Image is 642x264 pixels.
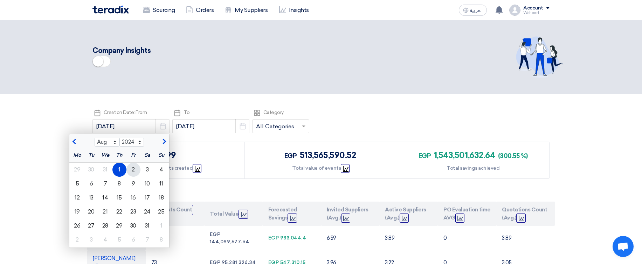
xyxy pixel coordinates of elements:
[140,191,154,205] div: 17
[126,191,140,205] div: 16
[496,202,555,226] th: Quotations Count (Avg.)
[300,150,356,160] span: 513,565,590.52
[219,2,273,18] a: My Suppliers
[509,5,520,16] img: profile_test.png
[263,109,284,115] span: Category
[263,202,321,226] th: Forecasted Savings
[447,164,499,172] div: Total savings achieved
[210,231,221,237] span: egp
[154,233,168,247] div: 8
[98,148,112,162] div: We
[112,148,126,162] div: Th
[112,177,126,191] div: 8
[204,202,263,226] th: Total Value
[87,193,555,200] h5: Open Requests
[84,233,98,247] div: 3
[379,226,438,250] td: 3.89
[321,202,380,226] th: Invited Suppliers (Avg.)
[70,233,84,247] div: 2
[321,226,380,250] td: 6.59
[98,163,112,177] div: 31
[180,2,219,18] a: Orders
[292,164,349,172] div: Total value of events
[126,205,140,219] div: 23
[70,191,84,205] div: 12
[112,219,126,233] div: 29
[498,152,528,160] span: (300.55 %)
[154,148,168,162] div: Su
[70,148,84,162] div: Mo
[126,148,140,162] div: Fr
[210,239,249,245] span: 144,099,577.64
[84,148,98,162] div: Tu
[112,205,126,219] div: 22
[98,177,112,191] div: 7
[516,36,564,78] img: invite_your_team.svg
[70,219,84,233] div: 26
[84,219,98,233] div: 27
[146,226,204,250] td: 74
[104,109,147,115] span: Creation Date: From
[92,45,413,56] div: Company Insights
[140,219,154,233] div: 31
[140,163,154,177] div: 3
[154,205,168,219] div: 25
[172,119,249,133] input: to
[84,177,98,191] div: 6
[112,233,126,247] div: 5
[434,150,495,160] span: 1,543,501,632.64
[379,202,438,226] th: Active Suppliers (Avg.)
[140,233,154,247] div: 7
[92,6,129,14] img: Teradix logo
[184,109,190,115] span: To
[268,235,279,241] span: egp
[274,2,315,18] a: Insights
[126,233,140,247] div: 6
[613,236,634,257] div: Open chat
[98,219,112,233] div: 28
[98,205,112,219] div: 21
[438,226,496,250] td: 0
[154,163,168,177] div: 4
[137,2,180,18] a: Sourcing
[419,152,431,160] span: egp
[523,11,550,15] div: Waheed
[470,8,483,13] span: العربية
[438,202,496,226] th: PO Evaluation time AVG
[126,177,140,191] div: 9
[112,191,126,205] div: 15
[84,163,98,177] div: 30
[161,149,176,162] div: 699
[140,177,154,191] div: 10
[140,148,154,162] div: Sa
[146,202,204,226] th: Requests Count
[70,205,84,219] div: 19
[98,191,112,205] div: 14
[280,235,306,241] span: 933,044.4
[154,219,168,233] div: 1
[496,226,555,250] td: 3.89
[70,177,84,191] div: 5
[98,233,112,247] div: 4
[92,119,170,133] input: from
[154,191,168,205] div: 18
[284,152,297,160] span: egp
[154,177,168,191] div: 11
[523,5,543,11] div: Account
[126,163,140,177] div: 2
[84,205,98,219] div: 20
[112,163,126,177] div: 1
[70,163,84,177] div: 29
[126,219,140,233] div: 30
[459,5,487,16] button: العربية
[84,191,98,205] div: 13
[140,205,154,219] div: 24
